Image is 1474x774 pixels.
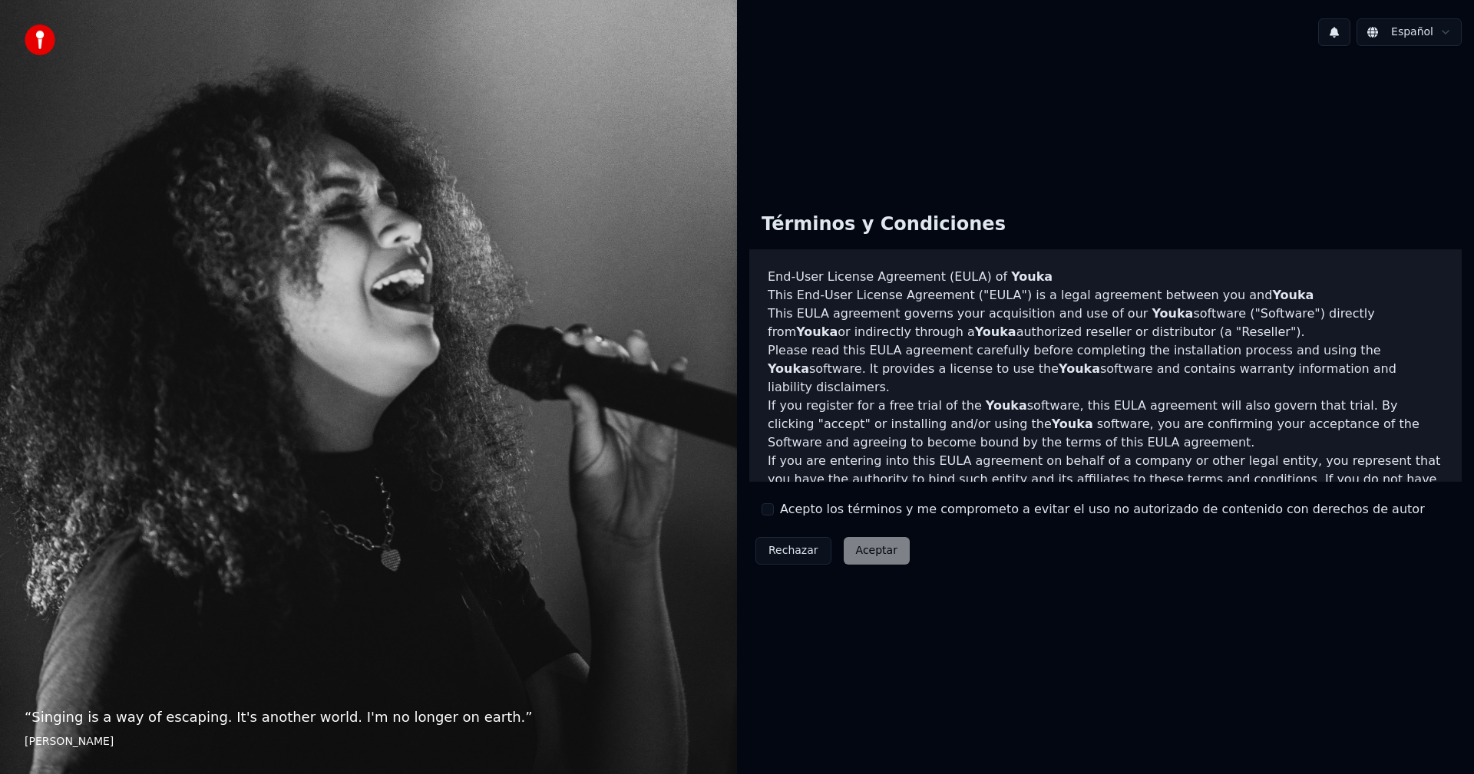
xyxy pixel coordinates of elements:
[1152,306,1193,321] span: Youka
[986,398,1027,413] span: Youka
[1272,288,1314,302] span: Youka
[768,268,1443,286] h3: End-User License Agreement (EULA) of
[768,286,1443,305] p: This End-User License Agreement ("EULA") is a legal agreement between you and
[25,25,55,55] img: youka
[768,452,1443,525] p: If you are entering into this EULA agreement on behalf of a company or other legal entity, you re...
[1059,361,1100,376] span: Youka
[25,734,712,749] footer: [PERSON_NAME]
[25,706,712,728] p: “ Singing is a way of escaping. It's another world. I'm no longer on earth. ”
[755,537,831,565] button: Rechazar
[768,361,809,376] span: Youka
[768,305,1443,341] p: This EULA agreement governs your acquisition and use of our software ("Software") directly from o...
[975,324,1016,339] span: Youka
[780,500,1425,519] label: Acepto los términos y me comprometo a evitar el uso no autorizado de contenido con derechos de autor
[1011,269,1053,284] span: Youka
[796,324,838,339] span: Youka
[768,341,1443,397] p: Please read this EULA agreement carefully before completing the installation process and using th...
[1052,417,1093,431] span: Youka
[768,397,1443,452] p: If you register for a free trial of the software, this EULA agreement will also govern that trial...
[749,200,1018,249] div: Términos y Condiciones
